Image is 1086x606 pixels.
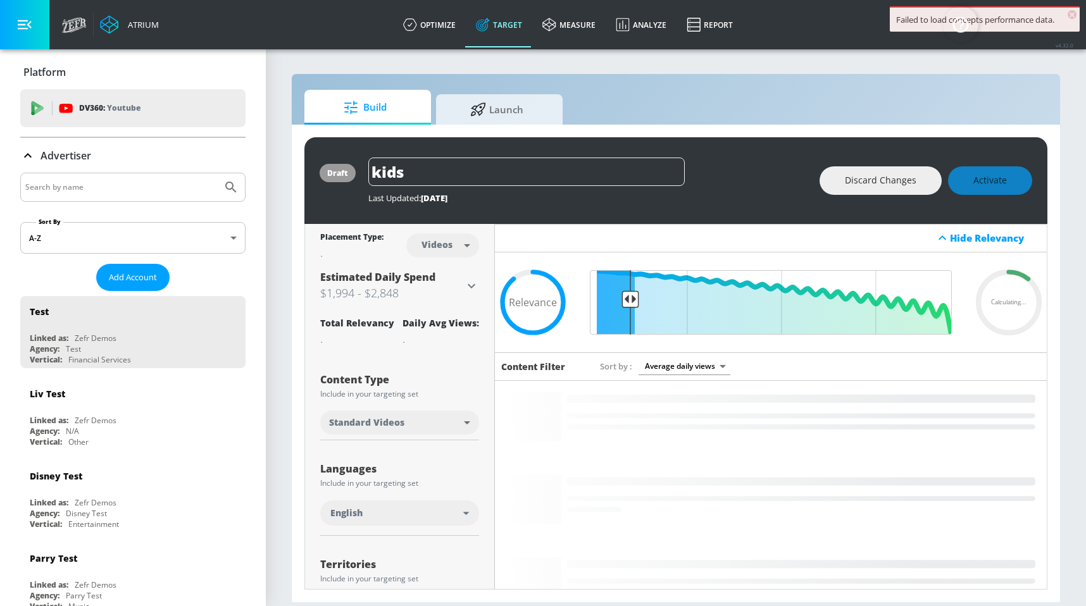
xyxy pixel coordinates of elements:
p: DV360: [79,101,140,115]
a: Atrium [100,15,159,34]
div: Vertical: [30,519,62,529]
div: Territories [320,559,479,569]
span: Discard Changes [845,173,916,189]
a: Analyze [606,2,677,47]
div: Hide Relevancy [495,224,1047,252]
div: Agency: [30,343,59,354]
h6: Content Filter [501,361,565,373]
div: Entertainment [68,519,119,529]
span: Estimated Daily Spend [320,270,435,284]
input: Search by name [25,179,217,195]
a: Report [677,2,743,47]
h3: $1,994 - $2,848 [320,284,464,302]
div: Disney Test [66,508,107,519]
div: Agency: [30,426,59,436]
div: Failed to load concepts performance data. [896,14,1073,25]
div: Zefr Demos [75,579,116,590]
input: Final Threshold [584,270,958,335]
div: Linked as: [30,333,68,343]
a: optimize [393,2,466,47]
div: Total Relevancy [320,317,394,329]
span: Add Account [109,270,157,285]
div: TestLinked as:Zefr DemosAgency:TestVertical:Financial Services [20,296,246,368]
a: Target [466,2,532,47]
div: Estimated Daily Spend$1,994 - $2,848 [320,270,479,302]
div: Placement Type: [320,232,384,245]
div: Disney TestLinked as:Zefr DemosAgency:Disney TestVertical:Entertainment [20,461,246,533]
div: Vertical: [30,354,62,365]
button: Discard Changes [820,166,942,195]
div: Vertical: [30,436,62,447]
span: Standard Videos [329,416,404,429]
div: Liv Test [30,388,65,400]
div: Languages [320,464,479,474]
span: Relevance [509,297,557,307]
div: Disney Test [30,470,82,482]
div: Include in your targeting set [320,390,479,398]
div: Test [30,306,49,318]
span: × [1068,10,1077,19]
span: Calculating... [991,299,1027,306]
span: English [330,507,363,519]
div: English [320,500,479,526]
div: Last Updated: [368,192,807,204]
span: [DATE] [421,192,447,204]
span: Launch [449,94,545,125]
div: Liv TestLinked as:Zefr DemosAgency:N/AVertical:Other [20,378,246,450]
div: Include in your targeting set [320,575,479,583]
div: Zefr Demos [75,415,116,426]
div: N/A [66,426,79,436]
div: Hide Relevancy [950,232,1040,244]
div: Agency: [30,508,59,519]
span: Build [317,92,413,123]
div: draft [327,168,348,178]
div: Linked as: [30,497,68,508]
p: Advertiser [41,149,91,163]
div: Advertiser [20,138,246,173]
div: Linked as: [30,415,68,426]
div: Average daily views [639,357,730,374]
p: Youtube [107,101,140,114]
div: A-Z [20,222,246,254]
div: Parry Test [30,552,77,564]
div: Zefr Demos [75,497,116,508]
label: Sort By [36,218,63,226]
div: Test [66,343,81,354]
div: Content Type [320,374,479,385]
div: Other [68,436,89,447]
div: Platform [20,54,246,90]
div: Videos [415,239,459,250]
div: Linked as: [30,579,68,590]
span: v 4.32.0 [1056,42,1073,49]
div: Include in your targeting set [320,479,479,487]
div: Agency: [30,590,59,601]
button: Open Resource Center [943,6,978,42]
div: Atrium [123,19,159,30]
a: measure [532,2,606,47]
p: Platform [23,65,66,79]
button: Add Account [96,264,170,291]
div: Daily Avg Views: [403,317,479,329]
div: Zefr Demos [75,333,116,343]
div: DV360: Youtube [20,89,246,127]
div: Parry Test [66,590,102,601]
div: Financial Services [68,354,131,365]
span: Sort by [600,361,632,372]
